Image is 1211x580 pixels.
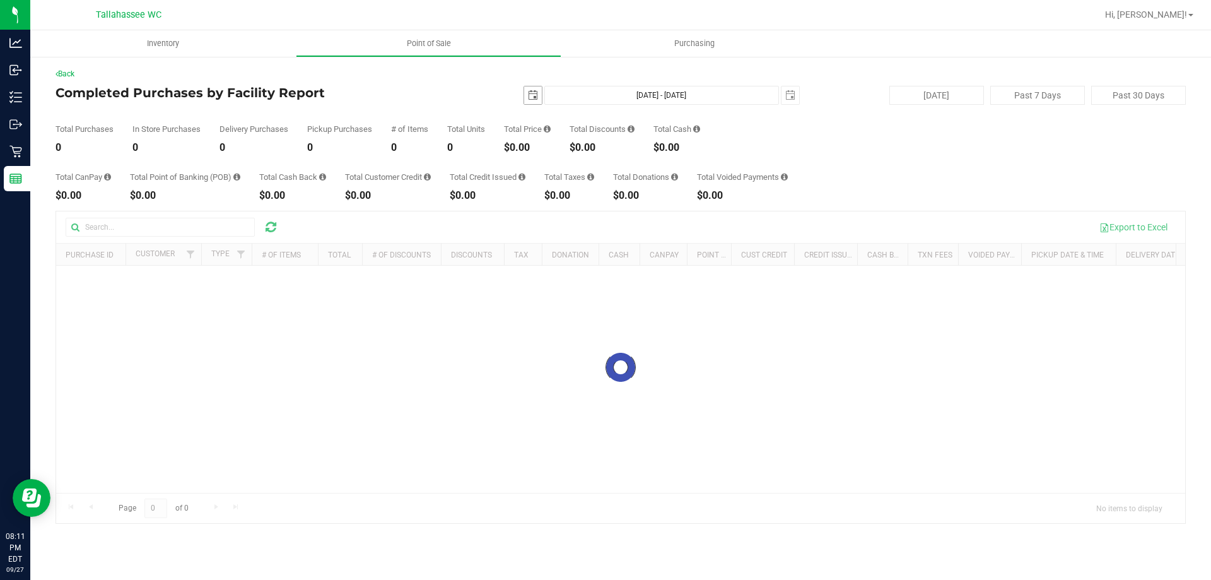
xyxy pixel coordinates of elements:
[504,125,551,133] div: Total Price
[219,125,288,133] div: Delivery Purchases
[671,173,678,181] i: Sum of all round-up-to-next-dollar total price adjustments for all purchases in the date range.
[132,125,201,133] div: In Store Purchases
[391,143,428,153] div: 0
[9,64,22,76] inline-svg: Inbound
[104,173,111,181] i: Sum of the successful, non-voided CanPay payment transactions for all purchases in the date range.
[1091,86,1186,105] button: Past 30 Days
[56,86,432,100] h4: Completed Purchases by Facility Report
[570,125,635,133] div: Total Discounts
[544,125,551,133] i: Sum of the total prices of all purchases in the date range.
[6,531,25,565] p: 08:11 PM EDT
[390,38,468,49] span: Point of Sale
[259,173,326,181] div: Total Cash Back
[447,143,485,153] div: 0
[30,30,296,57] a: Inventory
[889,86,984,105] button: [DATE]
[56,173,111,181] div: Total CanPay
[657,38,732,49] span: Purchasing
[450,173,525,181] div: Total Credit Issued
[130,191,240,201] div: $0.00
[628,125,635,133] i: Sum of the discount values applied to the all purchases in the date range.
[13,479,50,517] iframe: Resource center
[296,30,561,57] a: Point of Sale
[9,37,22,49] inline-svg: Analytics
[653,125,700,133] div: Total Cash
[233,173,240,181] i: Sum of the successful, non-voided point-of-banking payment transactions, both via payment termina...
[56,143,114,153] div: 0
[524,86,542,104] span: select
[345,173,431,181] div: Total Customer Credit
[653,143,700,153] div: $0.00
[613,191,678,201] div: $0.00
[9,172,22,185] inline-svg: Reports
[9,91,22,104] inline-svg: Inventory
[587,173,594,181] i: Sum of the total taxes for all purchases in the date range.
[781,86,799,104] span: select
[990,86,1085,105] button: Past 7 Days
[544,191,594,201] div: $0.00
[518,173,525,181] i: Sum of all account credit issued for all refunds from returned purchases in the date range.
[130,173,240,181] div: Total Point of Banking (POB)
[9,145,22,158] inline-svg: Retail
[613,173,678,181] div: Total Donations
[56,191,111,201] div: $0.00
[307,125,372,133] div: Pickup Purchases
[219,143,288,153] div: 0
[9,118,22,131] inline-svg: Outbound
[391,125,428,133] div: # of Items
[424,173,431,181] i: Sum of the successful, non-voided payments using account credit for all purchases in the date range.
[130,38,196,49] span: Inventory
[544,173,594,181] div: Total Taxes
[132,143,201,153] div: 0
[6,565,25,574] p: 09/27
[1105,9,1187,20] span: Hi, [PERSON_NAME]!
[450,191,525,201] div: $0.00
[570,143,635,153] div: $0.00
[781,173,788,181] i: Sum of all voided payment transaction amounts, excluding tips and transaction fees, for all purch...
[561,30,827,57] a: Purchasing
[693,125,700,133] i: Sum of the successful, non-voided cash payment transactions for all purchases in the date range. ...
[96,9,161,20] span: Tallahassee WC
[447,125,485,133] div: Total Units
[319,173,326,181] i: Sum of the cash-back amounts from rounded-up electronic payments for all purchases in the date ra...
[56,125,114,133] div: Total Purchases
[345,191,431,201] div: $0.00
[697,191,788,201] div: $0.00
[697,173,788,181] div: Total Voided Payments
[307,143,372,153] div: 0
[259,191,326,201] div: $0.00
[504,143,551,153] div: $0.00
[56,69,74,78] a: Back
